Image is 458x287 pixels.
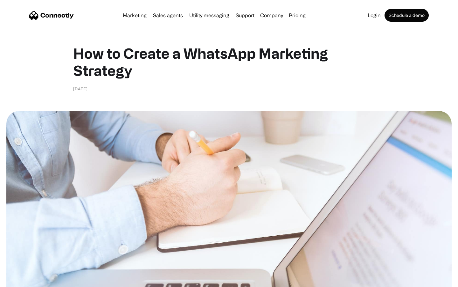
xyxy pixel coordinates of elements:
a: Login [365,13,383,18]
a: Sales agents [150,13,185,18]
a: Utility messaging [187,13,232,18]
aside: Language selected: English [6,276,38,285]
a: Marketing [120,13,149,18]
ul: Language list [13,276,38,285]
h1: How to Create a WhatsApp Marketing Strategy [73,45,385,79]
a: Pricing [286,13,308,18]
a: Schedule a demo [385,9,429,22]
div: Company [260,11,283,20]
a: Support [233,13,257,18]
div: [DATE] [73,85,88,92]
